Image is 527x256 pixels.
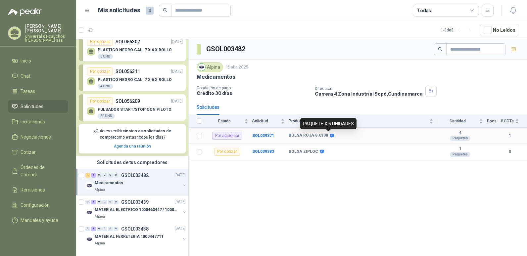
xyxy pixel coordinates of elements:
[171,68,183,75] p: [DATE]
[289,133,328,138] b: BOLSA ROJA 8 X100
[97,227,102,231] div: 0
[21,57,31,64] span: Inicio
[98,48,172,52] p: PLASTICO NEGRO CAL. 7 X 6 X ROLLO
[85,235,93,243] img: Company Logo
[8,100,68,113] a: Solicitudes
[114,200,119,204] div: 0
[95,241,105,246] p: Alpina
[252,149,274,154] a: SOL039383
[121,200,149,204] p: GSOL003439
[91,173,96,178] div: 1
[85,173,90,178] div: 1
[441,25,475,35] div: 1 - 3 de 3
[21,149,36,156] span: Cotizar
[315,91,423,97] p: Carrera 4 Zona Industrial Sopó , Cundinamarca
[102,227,107,231] div: 0
[87,97,113,105] div: Por cotizar
[501,119,514,123] span: # COTs
[85,225,187,246] a: 0 1 0 0 0 0 GSOL003438[DATE] Company LogoMATERIAL FERRETERIA 1000447711Alpina
[91,227,96,231] div: 1
[21,201,50,209] span: Configuración
[437,119,478,123] span: Cantidad
[79,35,186,61] a: Por cotizarSOL056307[DATE] PLASTICO NEGRO CAL. 7 X 6 X ROLLO6 UND
[289,149,318,154] b: BOLSA ZIPLOC
[121,173,149,178] p: GSOL003482
[97,173,102,178] div: 0
[108,227,113,231] div: 0
[174,226,186,232] p: [DATE]
[87,38,113,46] div: Por cotizar
[8,85,68,98] a: Tareas
[21,88,35,95] span: Tareas
[97,200,102,204] div: 0
[437,147,483,152] b: 1
[85,198,187,219] a: 0 1 0 0 0 0 GSOL003439[DATE] Company LogoMATERIAL ELECTRICO 1000463447 / 1000465800Alpina
[21,217,58,224] span: Manuales y ayuda
[98,113,115,119] div: 20 UND
[95,234,163,240] p: MATERIAL FERRETERIA 1000447711
[95,180,123,186] p: Medicamentos
[8,146,68,158] a: Cotizar
[450,152,470,157] div: Paquetes
[25,24,68,33] p: [PERSON_NAME] [PERSON_NAME]
[98,84,113,89] div: 4 UND
[21,118,45,125] span: Licitaciones
[146,7,154,15] span: 4
[8,214,68,227] a: Manuales y ayuda
[108,200,113,204] div: 0
[121,227,149,231] p: GSOL003438
[76,156,188,169] div: Solicitudes de tus compradores
[438,47,443,52] span: search
[8,131,68,143] a: Negociaciones
[98,77,172,82] p: PLASTICO NEGRO CAL. 7 X 6 X ROLLO
[212,132,242,140] div: Por adjudicar
[8,115,68,128] a: Licitaciones
[21,103,43,110] span: Solicitudes
[480,24,519,36] button: No Leídos
[163,8,168,13] span: search
[98,6,140,15] h1: Mis solicitudes
[487,115,501,128] th: Docs
[197,90,310,96] p: Crédito 30 días
[214,148,240,156] div: Por cotizar
[206,119,243,123] span: Estado
[501,149,519,155] b: 0
[252,119,279,123] span: Solicitud
[315,86,423,91] p: Dirección
[501,115,527,128] th: # COTs
[252,133,274,138] a: SOL039371
[8,199,68,211] a: Configuración
[95,207,177,213] p: MATERIAL ELECTRICO 1000463447 / 1000465800
[8,161,68,181] a: Órdenes de Compra
[300,118,357,129] div: PAQUETE X 6 UNIDADES
[450,136,470,141] div: Paquetes
[21,186,45,193] span: Remisiones
[114,227,119,231] div: 0
[98,54,113,59] div: 6 UND
[174,199,186,205] p: [DATE]
[417,7,431,14] div: Todas
[114,173,119,178] div: 0
[21,133,51,141] span: Negociaciones
[95,214,105,219] p: Alpina
[83,128,182,141] p: ¿Quieres recibir como estas todos los días?
[85,200,90,204] div: 0
[87,67,113,75] div: Por cotizar
[85,171,187,192] a: 1 1 0 0 0 0 GSOL003482[DATE] Company LogoMedicamentosAlpina
[198,64,205,71] img: Company Logo
[116,98,140,105] p: SOL056209
[79,64,186,91] a: Por cotizarSOL056311[DATE] PLASTICO NEGRO CAL. 7 X 6 X ROLLO4 UND
[100,129,171,140] b: cientos de solicitudes de compra
[91,200,96,204] div: 1
[197,73,235,80] p: Medicamentos
[102,173,107,178] div: 0
[8,8,42,16] img: Logo peakr
[8,70,68,82] a: Chat
[114,144,151,149] a: Agenda una reunión
[174,172,186,178] p: [DATE]
[197,62,223,72] div: Alpina
[206,44,246,54] h3: GSOL003482
[116,68,140,75] p: SOL056311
